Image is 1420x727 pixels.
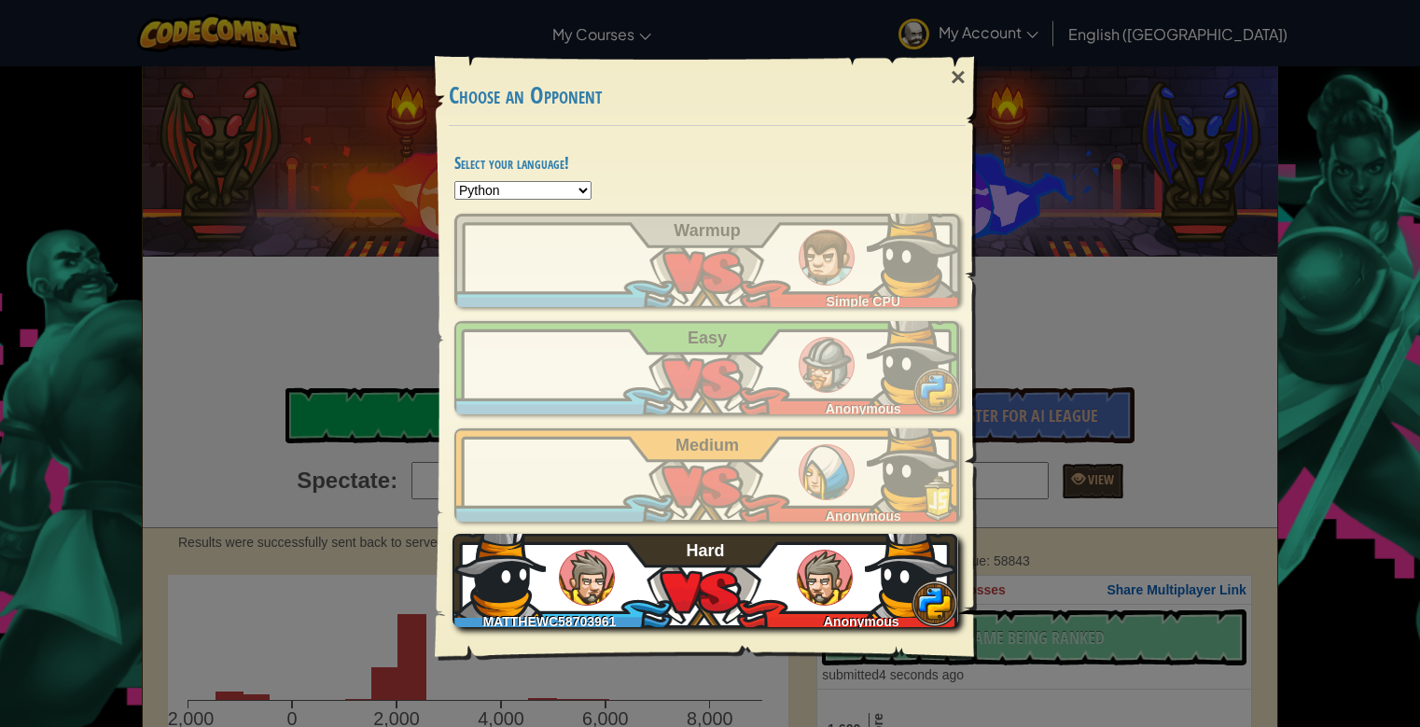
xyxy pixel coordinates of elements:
[687,541,725,560] span: Hard
[454,321,960,414] a: Anonymous
[867,419,960,512] img: BWyYAAAABklEQVQDALcw5VfEqjsjAAAAAElFTkSuQmCC
[688,329,727,347] span: Easy
[824,614,899,629] span: Anonymous
[799,337,855,393] img: humans_ladder_easy.png
[867,312,960,405] img: BWyYAAAABklEQVQDALcw5VfEqjsjAAAAAElFTkSuQmCC
[559,550,615,606] img: humans_ladder_hard.png
[674,221,740,240] span: Warmup
[867,204,960,298] img: BWyYAAAABklEQVQDALcw5VfEqjsjAAAAAElFTkSuQmCC
[452,524,546,618] img: BWyYAAAABklEQVQDALcw5VfEqjsjAAAAAElFTkSuQmCC
[799,230,855,286] img: humans_ladder_tutorial.png
[826,401,901,416] span: Anonymous
[454,154,960,172] h4: Select your language!
[454,214,960,307] a: Simple CPU
[449,83,966,108] h3: Choose an Opponent
[865,524,958,618] img: BWyYAAAABklEQVQDALcw5VfEqjsjAAAAAElFTkSuQmCC
[937,50,980,105] div: ×
[826,509,901,524] span: Anonymous
[797,550,853,606] img: humans_ladder_hard.png
[799,444,855,500] img: humans_ladder_medium.png
[482,614,616,629] span: MATTHEWC58703961
[454,428,960,522] a: Anonymous
[454,534,960,627] a: MATTHEWC58703961Anonymous
[827,294,900,309] span: Simple CPU
[675,436,739,454] span: Medium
